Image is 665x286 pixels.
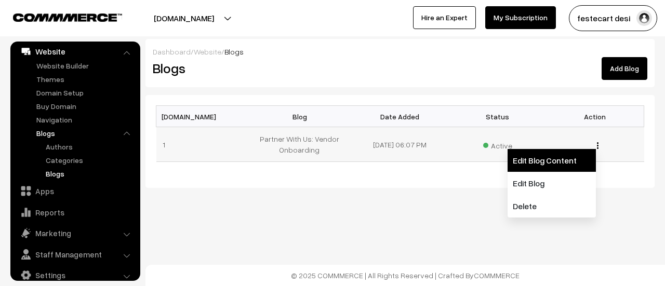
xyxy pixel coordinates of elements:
[153,46,647,57] div: / /
[43,168,137,179] a: Blogs
[13,266,137,284] a: Settings
[156,106,254,127] th: [DOMAIN_NAME]
[508,172,596,195] a: Edit Blog
[34,87,137,98] a: Domain Setup
[508,149,596,172] a: Edit Blog Content
[351,106,449,127] th: Date Added
[34,114,137,125] a: Navigation
[413,6,476,29] a: Hire an Expert
[153,47,191,56] a: Dashboard
[34,101,137,112] a: Buy Domain
[13,203,137,222] a: Reports
[485,6,556,29] a: My Subscription
[569,5,657,31] button: festecart desi
[602,57,647,80] a: Add Blog
[13,182,137,200] a: Apps
[153,60,307,76] h2: Blogs
[13,245,137,264] a: Staff Management
[508,195,596,217] a: Delete
[449,106,547,127] th: Status
[117,5,250,31] button: [DOMAIN_NAME]
[194,47,221,56] a: Website
[13,42,137,61] a: Website
[13,13,122,21] img: COMMMERCE
[34,74,137,85] a: Themes
[34,60,137,71] a: Website Builder
[636,10,652,26] img: user
[13,224,137,242] a: Marketing
[13,10,104,23] a: COMMMERCE
[351,127,449,162] td: [DATE] 06:07 PM
[254,106,351,127] th: Blog
[224,47,244,56] span: Blogs
[254,127,351,162] td: Partner With Us: Vendor Onboarding
[474,271,520,280] a: COMMMERCE
[43,155,137,166] a: Categories
[156,127,254,162] td: 1
[483,138,512,151] span: Active
[34,128,137,139] a: Blogs
[145,265,665,286] footer: © 2025 COMMMERCE | All Rights Reserved | Crafted By
[597,142,598,149] img: Menu
[547,106,644,127] th: Action
[43,141,137,152] a: Authors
